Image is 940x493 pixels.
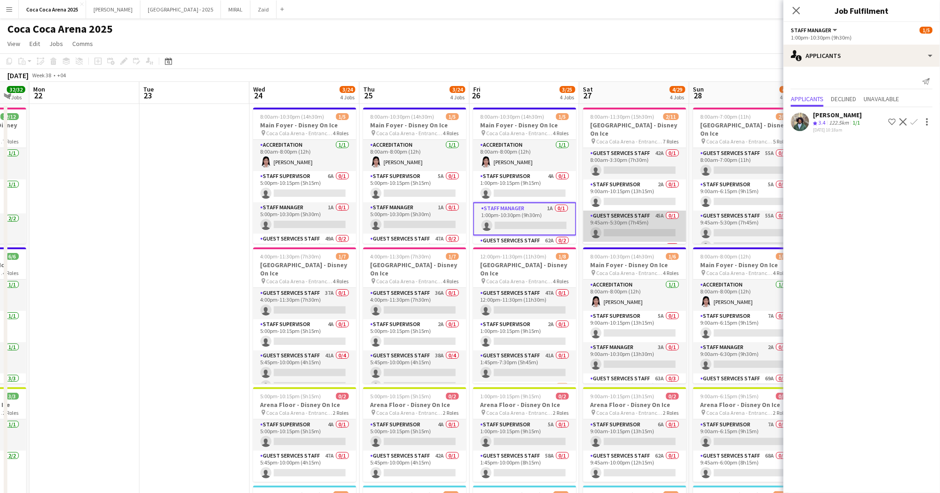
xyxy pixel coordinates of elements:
[253,247,356,384] app-job-card: 4:00pm-11:30pm (7h30m)1/7[GEOGRAPHIC_DATA] - Disney On Ice Coca Cola Arena - Entrance F4 RolesGue...
[473,387,576,482] app-job-card: 1:00pm-10:15pm (9h15m)0/2Arena Floor - Disney On Ice Coca Cola Arena - Entrance F2 RolesStaff Sup...
[473,382,576,466] app-card-role: Guest Services Staff51A1/5
[693,211,796,269] app-card-role: Guest Services Staff55A0/39:45am-5:30pm (7h45m)
[553,409,569,416] span: 2 Roles
[818,119,825,126] span: 3.4
[336,253,349,260] span: 1/7
[253,288,356,319] app-card-role: Guest Services Staff37A0/14:00pm-11:30pm (7h30m)
[583,401,686,409] h3: Arena Floor - Disney On Ice
[487,409,553,416] span: Coca Cola Arena - Entrance F
[86,0,140,18] button: [PERSON_NAME]
[707,138,773,145] span: Coca Cola Arena - Entrance F
[582,90,593,101] span: 27
[473,108,576,244] div: 8:00am-10:30pm (14h30m)1/5Main Foyer - Disney On Ice Coca Cola Arena - Entrance F4 RolesAccredita...
[473,451,576,482] app-card-role: Guest Services Staff58A0/11:45pm-10:00pm (8h15m)
[336,113,349,120] span: 1/5
[780,94,795,101] div: 4 Jobs
[253,121,356,129] h3: Main Foyer - Disney On Ice
[701,253,751,260] span: 8:00am-8:00pm (12h)
[693,108,796,244] div: 8:00am-7:00pm (11h)2/9[GEOGRAPHIC_DATA] - Disney On Ice Coca Cola Arena - Entrance F5 RolesGuest ...
[583,108,686,244] app-job-card: 8:00am-11:30pm (15h30m)2/11[GEOGRAPHIC_DATA] - Disney On Ice Coca Cola Arena - Entrance F7 RolesG...
[583,280,686,311] app-card-role: Accreditation1/18:00am-8:00pm (12h)[PERSON_NAME]
[3,409,19,416] span: 2 Roles
[666,253,679,260] span: 1/6
[363,387,466,482] app-job-card: 5:00pm-10:15pm (5h15m)0/2Arena Floor - Disney On Ice Coca Cola Arena - Entrance F2 RolesStaff Sup...
[253,419,356,451] app-card-role: Staff Supervisor4A0/15:00pm-10:15pm (5h15m)
[583,148,686,179] app-card-role: Guest Services Staff42A0/18:00am-3:30pm (7h30m)
[362,90,375,101] span: 25
[473,202,576,235] app-card-role: Staff Manager1A0/11:00pm-10:30pm (9h30m)
[693,387,796,482] app-job-card: 9:00am-6:15pm (9h15m)0/2Arena Floor - Disney On Ice Coca Cola Arena - Entrance F2 RolesStaff Supe...
[591,393,655,400] span: 9:00am-10:15pm (13h15m)
[267,409,333,416] span: Coca Cola Arena - Entrance F
[57,72,66,79] div: +04
[363,121,466,129] h3: Main Foyer - Disney On Ice
[72,40,93,48] span: Comms
[853,119,860,126] app-skills-label: 1/1
[363,234,466,278] app-card-role: Guest Services Staff47A0/25:45pm-10:00pm (4h15m)
[30,72,53,79] span: Week 38
[33,85,45,93] span: Mon
[487,130,553,137] span: Coca Cola Arena - Entrance F
[253,234,356,278] app-card-role: Guest Services Staff49A0/25:45pm-10:00pm (4h15m)
[253,85,265,93] span: Wed
[701,393,759,400] span: 9:00am-6:15pm (9h15m)
[473,350,576,382] app-card-role: Guest Services Staff41A0/11:45pm-7:30pm (5h45m)
[363,108,466,244] div: 8:00am-10:30pm (14h30m)1/5Main Foyer - Disney On Ice Coca Cola Arena - Entrance F4 RolesAccredita...
[363,140,466,171] app-card-role: Accreditation1/18:00am-8:00pm (12h)[PERSON_NAME]
[583,247,686,384] div: 8:00am-10:30pm (14h30m)1/6Main Foyer - Disney On Ice Coca Cola Arena - Entrance F4 RolesAccredita...
[783,5,940,17] h3: Job Fulfilment
[473,247,576,384] app-job-card: 12:00pm-11:30pm (11h30m)1/8[GEOGRAPHIC_DATA] - Disney On Ice Coca Cola Arena - Entrance F4 RolesG...
[487,278,553,285] span: Coca Cola Arena - Entrance F
[46,38,67,50] a: Jobs
[473,288,576,319] app-card-role: Guest Services Staff47A0/112:00pm-11:30pm (11h30m)
[363,288,466,319] app-card-role: Guest Services Staff36A0/14:00pm-11:30pm (7h30m)
[583,451,686,482] app-card-role: Guest Services Staff62A0/19:45am-10:00pm (12h15m)
[473,235,576,280] app-card-role: Guest Services Staff62A0/2
[267,130,333,137] span: Coca Cola Arena - Entrance F
[692,90,704,101] span: 28
[556,253,569,260] span: 1/8
[583,211,686,242] app-card-role: Guest Services Staff45A0/19:45am-5:30pm (7h45m)
[583,242,686,300] app-card-role: Guest Services Staff52A0/3
[864,96,899,102] span: Unavailable
[597,269,663,276] span: Coca Cola Arena - Entrance F
[6,253,19,260] span: 6/6
[663,113,679,120] span: 2/11
[693,419,796,451] app-card-role: Staff Supervisor7A0/19:00am-6:15pm (9h15m)
[583,342,686,373] app-card-role: Staff Manager3A0/19:00am-10:30pm (13h30m)
[920,27,933,34] span: 1/5
[333,278,349,285] span: 4 Roles
[253,350,356,422] app-card-role: Guest Services Staff41A0/45:45pm-10:00pm (4h15m)
[473,401,576,409] h3: Arena Floor - Disney On Ice
[6,393,19,400] span: 3/3
[363,247,466,384] div: 4:00pm-11:30pm (7h30m)1/7[GEOGRAPHIC_DATA] - Disney On Ice Coca Cola Arena - Entrance F4 RolesGue...
[663,269,679,276] span: 4 Roles
[827,119,851,127] div: 122.5km
[253,387,356,482] app-job-card: 5:00pm-10:15pm (5h15m)0/2Arena Floor - Disney On Ice Coca Cola Arena - Entrance F2 RolesStaff Sup...
[49,40,63,48] span: Jobs
[250,0,277,18] button: Zaid
[253,401,356,409] h3: Arena Floor - Disney On Ice
[701,113,751,120] span: 8:00am-7:00pm (11h)
[363,85,375,93] span: Thu
[776,113,789,120] span: 2/9
[693,121,796,138] h3: [GEOGRAPHIC_DATA] - Disney On Ice
[363,319,466,350] app-card-role: Staff Supervisor2A0/15:00pm-10:15pm (5h15m)
[583,311,686,342] app-card-role: Staff Supervisor5A0/19:00am-10:15pm (13h15m)
[560,86,575,93] span: 3/25
[26,38,44,50] a: Edit
[69,38,97,50] a: Comms
[140,0,221,18] button: [GEOGRAPHIC_DATA] - 2025
[693,148,796,179] app-card-role: Guest Services Staff55A0/18:00am-7:00pm (11h)
[693,85,704,93] span: Sun
[591,253,655,260] span: 8:00am-10:30pm (14h30m)
[450,94,465,101] div: 4 Jobs
[583,419,686,451] app-card-role: Staff Supervisor6A0/19:00am-10:15pm (13h15m)
[377,409,443,416] span: Coca Cola Arena - Entrance F
[371,393,431,400] span: 5:00pm-10:15pm (5h15m)
[253,140,356,171] app-card-role: Accreditation1/18:00am-8:00pm (12h)[PERSON_NAME]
